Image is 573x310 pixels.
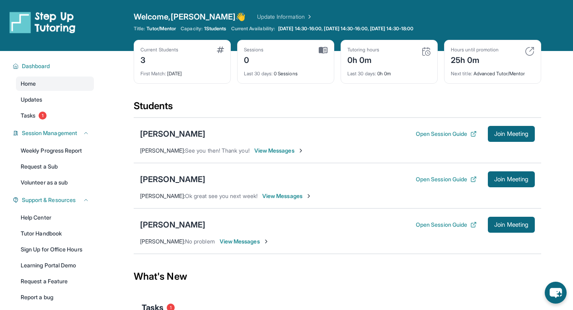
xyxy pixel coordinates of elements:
span: [DATE] 14:30-16:00, [DATE] 14:30-16:00, [DATE] 14:30-18:00 [278,26,413,32]
button: Join Meeting [488,171,535,187]
span: No problem [185,238,215,245]
img: Chevron Right [305,13,313,21]
span: View Messages [262,192,312,200]
img: card [319,47,327,54]
div: 0 Sessions [244,66,327,77]
a: Report a bug [16,290,94,304]
div: Sessions [244,47,264,53]
div: [PERSON_NAME] [140,128,205,139]
span: 1 Students [204,26,226,32]
button: Open Session Guide [416,175,477,183]
span: Next title : [451,71,472,77]
span: [PERSON_NAME] : [140,192,185,199]
div: 0 [244,53,264,66]
div: Students [134,100,541,117]
a: Weekly Progress Report [16,143,94,158]
span: Join Meeting [494,131,528,136]
img: logo [10,11,76,33]
a: Sign Up for Office Hours [16,242,94,257]
span: Last 30 days : [244,71,273,77]
div: Tutoring hours [347,47,379,53]
div: Advanced Tutor/Mentor [451,66,534,77]
a: Updates [16,92,94,107]
button: Dashboard [19,62,89,70]
span: See you then! Thank you! [185,147,249,154]
span: Title: [134,26,145,32]
img: card [421,47,431,56]
img: Chevron-Right [298,147,304,154]
span: View Messages [220,237,269,245]
span: Welcome, [PERSON_NAME] 👋 [134,11,246,22]
img: card [217,47,224,53]
span: Tutor/Mentor [146,26,176,32]
span: Join Meeting [494,222,528,227]
span: Tasks [21,112,35,120]
span: [PERSON_NAME] : [140,147,185,154]
span: Support & Resources [22,196,76,204]
a: Tutor Handbook [16,226,94,241]
div: 0h 0m [347,53,379,66]
div: [PERSON_NAME] [140,174,205,185]
div: 3 [140,53,178,66]
button: Join Meeting [488,217,535,233]
a: Help Center [16,210,94,225]
a: Tasks1 [16,108,94,123]
div: [DATE] [140,66,224,77]
span: Current Availability: [231,26,275,32]
img: Chevron-Right [306,193,312,199]
span: First Match : [140,71,166,77]
a: Learning Portal Demo [16,258,94,273]
div: What's New [134,259,541,294]
a: Request a Feature [16,274,94,288]
div: 0h 0m [347,66,431,77]
button: Open Session Guide [416,221,477,229]
span: Home [21,80,36,88]
span: View Messages [254,147,304,155]
button: Session Management [19,129,89,137]
span: Dashboard [22,62,50,70]
span: Join Meeting [494,177,528,182]
img: card [525,47,534,56]
button: Support & Resources [19,196,89,204]
a: Home [16,77,94,91]
button: chat-button [545,282,567,304]
span: Capacity: [181,26,203,32]
div: Hours until promotion [451,47,499,53]
img: Chevron-Right [263,238,269,245]
div: Current Students [140,47,178,53]
span: Last 30 days : [347,71,376,77]
div: 25h 0m [451,53,499,66]
a: Volunteer as a sub [16,175,94,190]
span: Session Management [22,129,77,137]
a: Request a Sub [16,159,94,174]
button: Join Meeting [488,126,535,142]
span: Ok great see you next week! [185,192,257,199]
span: 1 [39,112,47,120]
button: Open Session Guide [416,130,477,138]
div: [PERSON_NAME] [140,219,205,230]
span: [PERSON_NAME] : [140,238,185,245]
a: Update Information [257,13,313,21]
span: Updates [21,96,43,104]
a: [DATE] 14:30-16:00, [DATE] 14:30-16:00, [DATE] 14:30-18:00 [277,26,415,32]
